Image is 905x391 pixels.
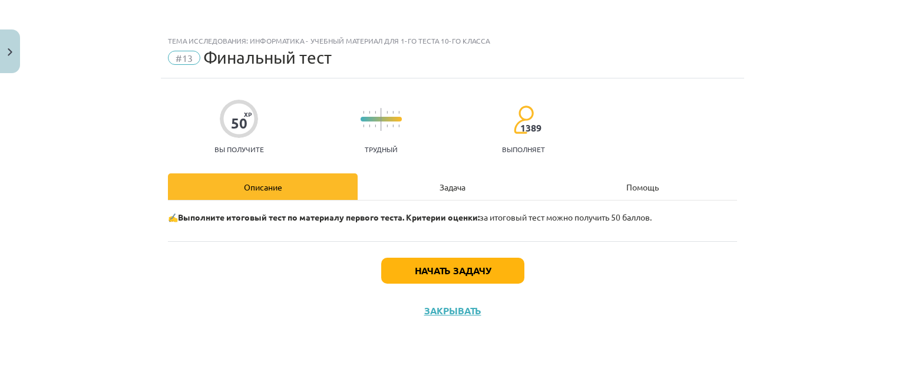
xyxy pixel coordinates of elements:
font: Тема исследования: Информатика - учебный материал для 1-го теста 10-го класса [168,36,490,45]
img: students-c634bb4e5e11cddfef0936a35e636f08e4e9abd3cc4e673bd6f9a4125e45ecb1.svg [513,105,534,134]
img: icon-short-line-57e1e144782c952c97e751825c79c345078a6d821885a25fce030b3d8c18986b.svg [375,124,376,127]
font: #13 [176,52,193,64]
img: icon-short-line-57e1e144782c952c97e751825c79c345078a6d821885a25fce030b3d8c18986b.svg [387,111,388,114]
img: icon-short-line-57e1e144782c952c97e751825c79c345078a6d821885a25fce030b3d8c18986b.svg [363,111,364,114]
img: icon-long-line-d9ea69661e0d244f92f715978eff75569469978d946b2353a9bb055b3ed8787d.svg [381,108,382,131]
font: выполняет [502,144,545,154]
img: icon-short-line-57e1e144782c952c97e751825c79c345078a6d821885a25fce030b3d8c18986b.svg [398,124,399,127]
font: Выполните итоговый тест по материалу первого теста. Критерии оценки: [178,212,480,222]
font: Трудный [365,144,398,154]
img: icon-short-line-57e1e144782c952c97e751825c79c345078a6d821885a25fce030b3d8c18986b.svg [369,111,370,114]
font: Вы получите [214,144,264,154]
button: Закрывать [421,305,485,317]
img: icon-short-line-57e1e144782c952c97e751825c79c345078a6d821885a25fce030b3d8c18986b.svg [387,124,388,127]
img: icon-short-line-57e1e144782c952c97e751825c79c345078a6d821885a25fce030b3d8c18986b.svg [398,111,399,114]
font: за итоговый тест можно получить 50 баллов. [480,212,652,222]
img: icon-short-line-57e1e144782c952c97e751825c79c345078a6d821885a25fce030b3d8c18986b.svg [375,111,376,114]
font: Закрывать [424,304,481,317]
font: 50 [231,114,247,132]
font: XP [244,110,252,119]
img: icon-short-line-57e1e144782c952c97e751825c79c345078a6d821885a25fce030b3d8c18986b.svg [369,124,370,127]
img: icon-close-lesson-0947bae3869378f0d4975bcd49f059093ad1ed9edebbc8119c70593378902aed.svg [8,48,12,56]
font: Финальный тест [203,48,332,67]
font: ✍️ [168,212,178,222]
font: Описание [244,182,282,192]
img: icon-short-line-57e1e144782c952c97e751825c79c345078a6d821885a25fce030b3d8c18986b.svg [363,124,364,127]
font: Задача [440,182,465,192]
font: 1389 [520,121,541,134]
font: Начать задачу [415,264,491,277]
img: icon-short-line-57e1e144782c952c97e751825c79c345078a6d821885a25fce030b3d8c18986b.svg [392,124,394,127]
img: icon-short-line-57e1e144782c952c97e751825c79c345078a6d821885a25fce030b3d8c18986b.svg [392,111,394,114]
font: Помощь [626,182,659,192]
button: Начать задачу [381,258,524,284]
